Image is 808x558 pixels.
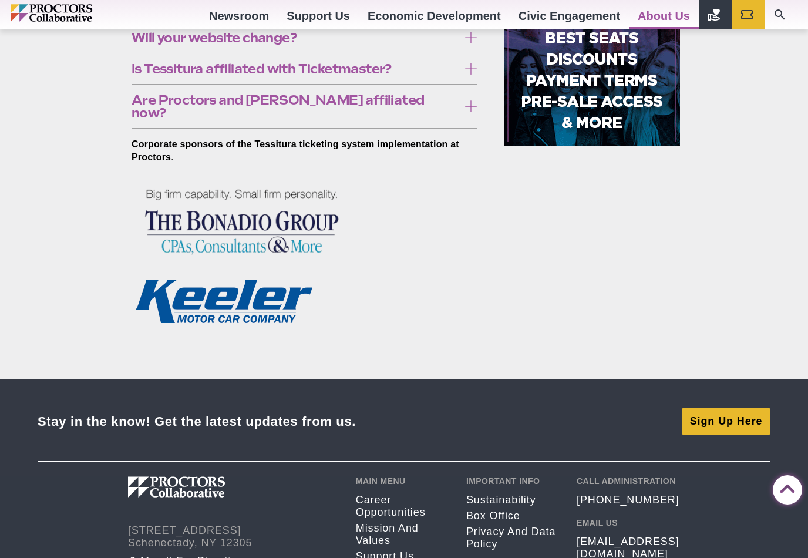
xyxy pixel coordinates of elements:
[132,31,459,44] span: Will your website change?
[132,139,459,162] strong: Corporate sponsors of the Tessitura ticketing system implementation at Proctors
[128,525,338,549] address: [STREET_ADDRESS] Schenectady, NY 12305
[682,408,770,434] a: Sign Up Here
[356,494,449,519] a: Career opportunities
[38,414,356,429] div: Stay in the know! Get the latest updates from us.
[577,518,680,527] h2: Email Us
[466,510,559,522] a: Box Office
[773,476,796,499] a: Back to Top
[11,4,143,22] img: Proctors logo
[356,522,449,547] a: Mission and Values
[132,62,459,75] span: Is Tessitura affiliated with Ticketmaster?
[466,526,559,550] a: Privacy and Data Policy
[132,93,459,119] span: Are Proctors and [PERSON_NAME] affiliated now?
[466,494,559,506] a: Sustainability
[466,476,559,486] h2: Important Info
[356,476,449,486] h2: Main Menu
[132,138,477,164] p: .
[577,476,680,486] h2: Call Administration
[577,494,679,506] a: [PHONE_NUMBER]
[128,476,287,498] img: Proctors logo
